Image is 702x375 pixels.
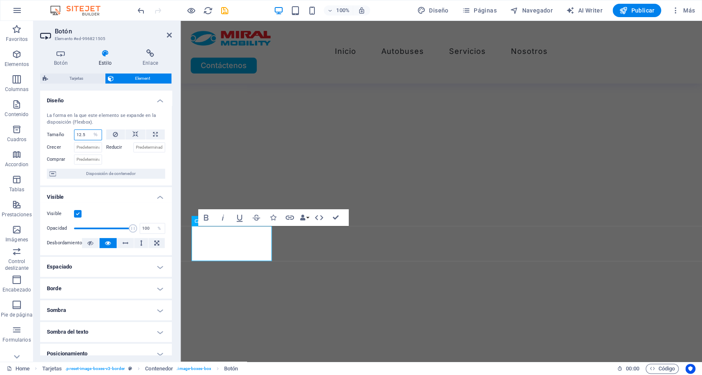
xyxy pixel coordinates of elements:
span: Disposición de contenedor [59,169,163,179]
h4: Diseño [40,91,172,106]
button: Bold (⌘B) [198,209,214,226]
button: AI Writer [563,4,606,17]
button: Usercentrics [685,364,695,374]
p: Encabezado [3,286,31,293]
button: HTML [311,209,327,226]
span: Element [116,73,169,84]
span: AI Writer [566,6,602,15]
button: Más [668,4,698,17]
i: Guardar (Ctrl+S) [220,6,230,15]
label: Tamaño [47,132,74,137]
label: Desbordamiento [47,238,82,248]
span: Más [671,6,695,15]
input: Predeterminado [74,155,102,165]
button: Diseño [414,4,452,17]
button: Navegador [507,4,556,17]
p: Formularios [3,337,31,343]
i: Al redimensionar, ajustar el nivel de zoom automáticamente para ajustarse al dispositivo elegido. [358,7,365,14]
p: Prestaciones [2,211,31,218]
i: Volver a cargar página [203,6,213,15]
div: Diseño (Ctrl+Alt+Y) [414,4,452,17]
button: Tarjetas [40,73,105,84]
button: undo [136,5,146,15]
h4: Espaciado [40,257,172,277]
h4: Sombra [40,300,172,320]
label: Opacidad [47,226,74,231]
h4: Enlace [129,49,172,67]
i: Este elemento es un preajuste personalizable [128,366,132,371]
h4: Visible [40,187,172,202]
p: Elementos [5,61,29,68]
button: save [220,5,230,15]
span: Haz clic para seleccionar y doble clic para editar [42,364,62,374]
span: Navegador [510,6,553,15]
p: Imágenes [5,236,28,243]
button: Link [282,209,298,226]
p: Contenido [5,111,28,118]
p: Pie de página [1,312,32,318]
p: Cuadros [7,136,27,143]
button: Páginas [459,4,500,17]
h4: Botón [40,49,85,67]
div: La forma en la que este elemento se expande en la disposición (Flexbox). [47,112,165,126]
button: Publicar [613,4,661,17]
span: Haz clic para seleccionar y doble clic para editar [224,364,238,374]
span: : [632,365,633,372]
h6: Tiempo de la sesión [617,364,639,374]
span: Páginas [462,6,497,15]
button: Element [105,73,172,84]
i: Deshacer: Cambiar ancho (Ctrl+Z) [136,6,146,15]
a: Haz clic para cancelar la selección y doble clic para abrir páginas [7,364,30,374]
span: . image-boxes-box [176,364,211,374]
input: Predeterminado [133,142,166,152]
h2: Botón [55,28,172,35]
button: Confirm (⌘+⏎) [328,209,344,226]
h4: Estilo [85,49,129,67]
label: Reducir [106,142,133,152]
span: . preset-image-boxes-v3-border [65,364,125,374]
label: Crecer [47,142,74,152]
h3: Elemento #ed-996821505 [55,35,155,43]
h4: Sombra del texto [40,322,172,342]
input: Predeterminado [74,142,102,152]
span: Tarjetas [51,73,102,84]
button: Código [646,364,679,374]
span: Haz clic para seleccionar y doble clic para editar [145,364,173,374]
button: Strikethrough [248,209,264,226]
button: reload [203,5,213,15]
button: Icons [265,209,281,226]
span: Publicar [619,6,655,15]
p: Accordion [5,161,28,168]
p: Tablas [9,186,25,193]
h4: Borde [40,279,172,299]
img: Editor Logo [48,5,111,15]
p: Favoritos [6,36,28,43]
div: % [153,223,165,233]
p: Columnas [5,86,29,93]
span: Código [649,364,675,374]
button: Italic (⌘I) [215,209,231,226]
button: 100% [324,5,353,15]
h4: Posicionamiento [40,344,172,364]
label: Comprar [47,155,74,165]
button: Underline (⌘U) [232,209,248,226]
nav: breadcrumb [42,364,238,374]
label: Visible [47,209,74,219]
span: Diseño [417,6,449,15]
button: Data Bindings [299,209,310,226]
span: 00 00 [626,364,639,374]
button: Disposición de contenedor [47,169,165,179]
h6: 100% [336,5,350,15]
button: Haz clic para salir del modo de previsualización y seguir editando [186,5,196,15]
